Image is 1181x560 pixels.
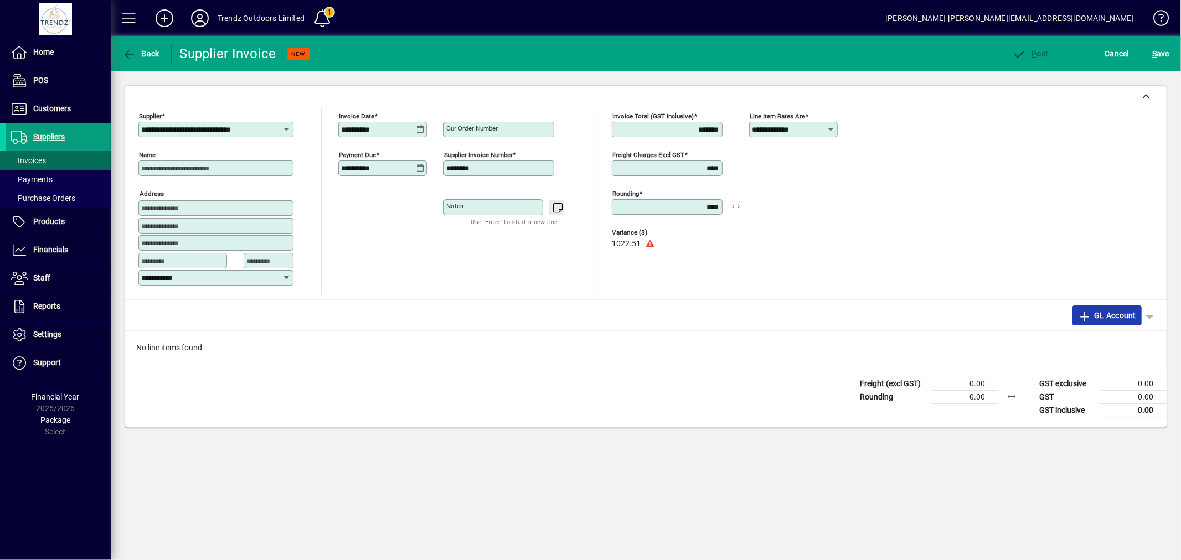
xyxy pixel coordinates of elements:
[1034,403,1100,417] td: GST inclusive
[11,175,53,184] span: Payments
[292,50,306,58] span: NEW
[612,229,678,236] span: Variance ($)
[6,236,111,264] a: Financials
[1034,390,1100,403] td: GST
[444,151,513,159] mat-label: Supplier invoice number
[33,104,71,113] span: Customers
[33,302,60,310] span: Reports
[1013,49,1049,58] span: ost
[11,156,46,165] span: Invoices
[139,151,156,159] mat-label: Name
[1145,2,1167,38] a: Knowledge Base
[182,8,218,28] button: Profile
[932,377,998,390] td: 0.00
[446,202,463,210] mat-label: Notes
[6,189,111,208] a: Purchase Orders
[111,44,172,64] app-page-header-button: Back
[1105,45,1130,63] span: Cancel
[139,112,162,120] mat-label: Supplier
[1102,44,1132,64] button: Cancel
[33,245,68,254] span: Financials
[6,170,111,189] a: Payments
[6,293,111,320] a: Reports
[33,132,65,141] span: Suppliers
[33,48,54,56] span: Home
[6,265,111,292] a: Staff
[6,67,111,95] a: POS
[125,331,1167,365] div: No line items found
[33,358,61,367] span: Support
[6,39,111,66] a: Home
[612,112,694,120] mat-label: Invoice Total (GST inclusive)
[40,416,70,424] span: Package
[33,76,48,85] span: POS
[11,194,75,203] span: Purchase Orders
[6,349,111,377] a: Support
[885,9,1134,27] div: [PERSON_NAME] [PERSON_NAME][EMAIL_ADDRESS][DOMAIN_NAME]
[6,151,111,170] a: Invoices
[854,377,932,390] td: Freight (excl GST)
[218,9,305,27] div: Trendz Outdoors Limited
[339,151,376,159] mat-label: Payment due
[612,190,639,198] mat-label: Rounding
[339,112,374,120] mat-label: Invoice date
[1149,44,1172,64] button: Save
[1100,390,1167,403] td: 0.00
[33,273,50,282] span: Staff
[180,45,276,63] div: Supplier Invoice
[6,95,111,123] a: Customers
[6,321,111,349] a: Settings
[33,217,65,226] span: Products
[1034,377,1100,390] td: GST exclusive
[446,125,498,132] mat-label: Our order number
[932,390,998,403] td: 0.00
[1100,403,1167,417] td: 0.00
[854,390,932,403] td: Rounding
[1152,45,1169,63] span: ave
[471,215,558,228] mat-hint: Use 'Enter' to start a new line
[1100,377,1167,390] td: 0.00
[1152,49,1157,58] span: S
[120,44,162,64] button: Back
[32,392,80,401] span: Financial Year
[6,208,111,236] a: Products
[1072,305,1142,325] button: GL Account
[33,330,61,339] span: Settings
[750,112,805,120] mat-label: Line item rates are
[612,240,641,248] span: 1022.51
[612,151,684,159] mat-label: Freight charges excl GST
[1032,49,1037,58] span: P
[1010,44,1051,64] button: Post
[122,49,159,58] span: Back
[147,8,182,28] button: Add
[1078,307,1136,324] span: GL Account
